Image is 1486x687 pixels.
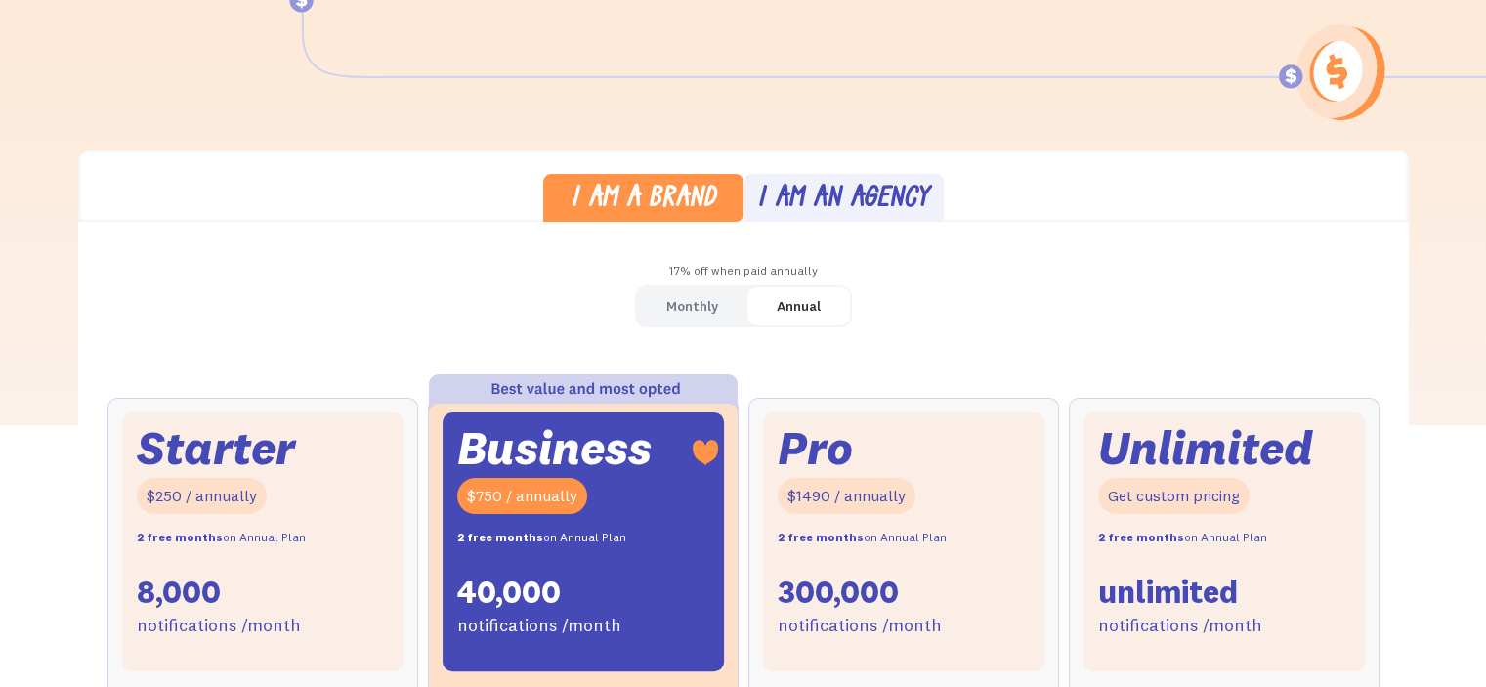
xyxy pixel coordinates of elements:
div: I am a brand [571,186,716,214]
div: Get custom pricing [1098,478,1250,514]
div: I am an agency [757,186,929,214]
div: on Annual Plan [1098,524,1267,552]
div: on Annual Plan [457,524,626,552]
div: on Annual Plan [137,524,306,552]
div: $250 / annually [137,478,267,514]
div: Starter [137,427,295,469]
div: Unlimited [1098,427,1313,469]
div: unlimited [1098,572,1238,613]
div: 40,000 [457,572,561,613]
strong: 2 free months [137,530,223,544]
div: $750 / annually [457,478,587,514]
div: 8,000 [137,572,221,613]
div: 17% off when paid annually [78,257,1409,285]
div: $1490 / annually [778,478,915,514]
strong: 2 free months [1098,530,1184,544]
div: notifications /month [457,612,621,640]
strong: 2 free months [778,530,864,544]
div: Pro [778,427,853,469]
div: Annual [777,292,821,321]
div: notifications /month [137,612,301,640]
div: notifications /month [778,612,942,640]
div: 300,000 [778,572,899,613]
div: Monthly [666,292,718,321]
div: notifications /month [1098,612,1262,640]
div: on Annual Plan [778,524,947,552]
div: Business [457,427,652,469]
strong: 2 free months [457,530,543,544]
